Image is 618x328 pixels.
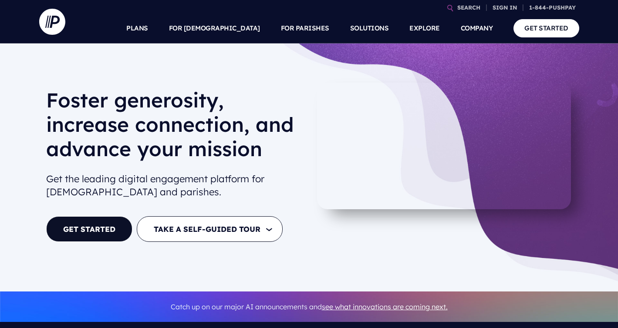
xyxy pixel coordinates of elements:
button: TAKE A SELF-GUIDED TOUR [137,216,283,242]
h1: Foster generosity, increase connection, and advance your mission [46,88,302,168]
a: FOR [DEMOGRAPHIC_DATA] [169,13,260,44]
a: see what innovations are coming next. [322,302,448,311]
a: SOLUTIONS [350,13,389,44]
a: PLANS [126,13,148,44]
a: GET STARTED [46,216,132,242]
a: COMPANY [461,13,493,44]
a: EXPLORE [409,13,440,44]
p: Catch up on our major AI announcements and [46,297,572,317]
h2: Get the leading digital engagement platform for [DEMOGRAPHIC_DATA] and parishes. [46,169,302,203]
a: FOR PARISHES [281,13,329,44]
a: GET STARTED [513,19,579,37]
